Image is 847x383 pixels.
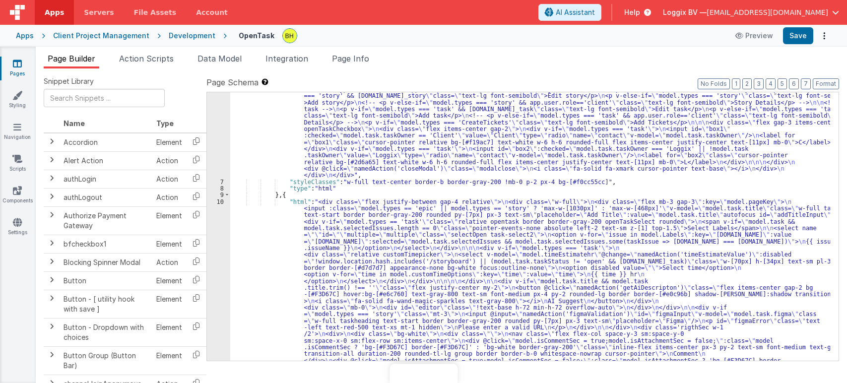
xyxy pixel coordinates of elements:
[60,170,152,188] td: authLogin
[60,133,152,152] td: Accordion
[84,7,114,17] span: Servers
[813,78,839,89] button: Format
[119,54,174,64] span: Action Scripts
[766,78,776,89] button: 4
[152,235,186,253] td: Element
[332,54,369,64] span: Page Info
[283,29,297,43] img: 3ad3aa5857d352abba5aafafe73d6257
[60,188,152,206] td: authLogout
[265,54,308,64] span: Integration
[817,29,831,43] button: Options
[48,54,95,64] span: Page Builder
[44,76,94,86] span: Snippet Library
[207,179,230,185] div: 7
[538,4,601,21] button: AI Assistant
[207,185,230,191] div: 8
[197,54,242,64] span: Data Model
[742,78,752,89] button: 2
[60,235,152,253] td: bfcheckbox1
[207,191,230,198] div: 9
[152,206,186,235] td: Element
[60,290,152,318] td: Button - [ utility hook with save ]
[60,271,152,290] td: Button
[624,7,640,17] span: Help
[60,346,152,375] td: Button Group (Button Bar)
[754,78,764,89] button: 3
[134,7,177,17] span: File Assets
[60,206,152,235] td: Authorize Payment Gateway
[152,253,186,271] td: Action
[60,253,152,271] td: Blocking Spinner Modal
[801,78,811,89] button: 7
[206,76,259,88] span: Page Schema
[729,28,779,44] button: Preview
[169,31,215,41] div: Development
[152,133,186,152] td: Element
[778,78,787,89] button: 5
[732,78,740,89] button: 1
[663,7,707,17] span: Loggix BV —
[152,151,186,170] td: Action
[64,119,85,128] span: Name
[239,32,274,39] h4: OpenTask
[60,318,152,346] td: Button - Dropdown with choices
[45,7,64,17] span: Apps
[789,78,799,89] button: 6
[53,31,149,41] div: Client Project Management
[698,78,730,89] button: No Folds
[156,119,174,128] span: Type
[556,7,595,17] span: AI Assistant
[707,7,828,17] span: [EMAIL_ADDRESS][DOMAIN_NAME]
[60,151,152,170] td: Alert Action
[152,346,186,375] td: Element
[16,31,34,41] div: Apps
[783,27,813,44] button: Save
[44,89,165,107] input: Search Snippets ...
[152,271,186,290] td: Element
[152,290,186,318] td: Element
[663,7,839,17] button: Loggix BV — [EMAIL_ADDRESS][DOMAIN_NAME]
[152,318,186,346] td: Element
[207,60,230,179] div: 6
[152,170,186,188] td: Action
[152,188,186,206] td: Action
